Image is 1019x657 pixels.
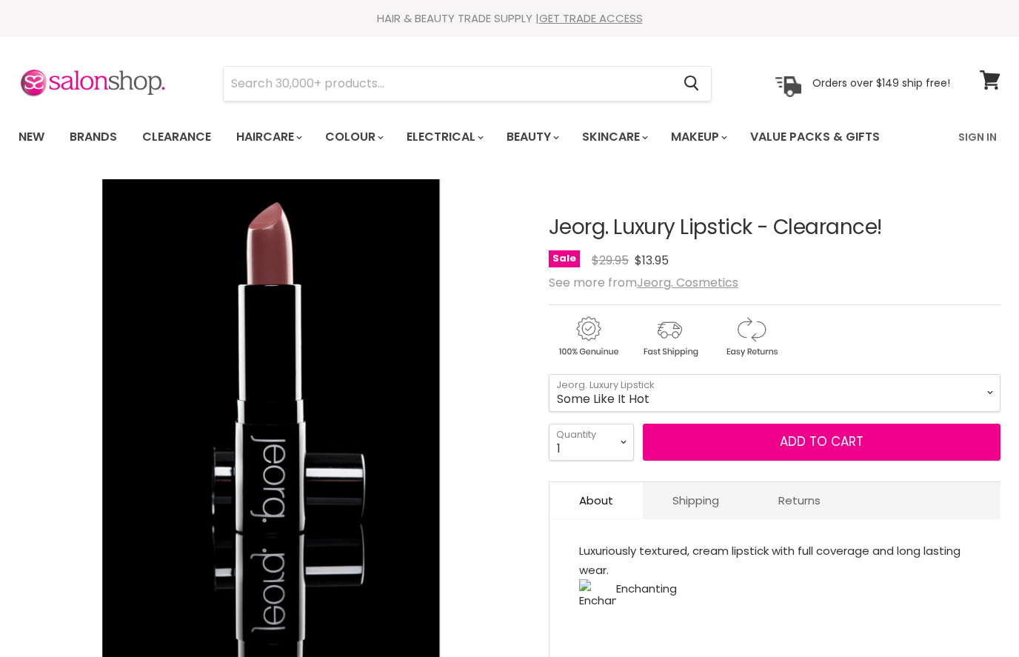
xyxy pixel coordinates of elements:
span: Add to cart [780,433,863,450]
a: Jeorg. Cosmetics [637,274,738,291]
select: Quantity [549,424,634,461]
a: Returns [749,482,850,518]
a: Sign In [949,121,1006,153]
span: $13.95 [635,252,669,269]
img: Enchanting [579,579,616,616]
a: Clearance [131,121,222,153]
p: Orders over $149 ship free! [812,76,950,90]
span: Sale [549,250,580,267]
a: Beauty [495,121,568,153]
form: Product [223,66,712,101]
a: New [7,121,56,153]
img: shipping.gif [630,314,709,359]
input: Search [224,67,672,101]
a: Haircare [225,121,311,153]
span: See more from [549,274,738,291]
a: Makeup [660,121,736,153]
a: Value Packs & Gifts [739,121,891,153]
img: genuine.gif [549,314,627,359]
a: Shipping [643,482,749,518]
a: About [549,482,643,518]
a: GET TRADE ACCESS [539,10,643,26]
ul: Main menu [7,116,921,159]
div: Luxuriously textured, cream lipstick with full coverage and long lasting wear. [579,541,971,649]
img: returns.gif [712,314,790,359]
a: Brands [59,121,128,153]
a: Skincare [571,121,657,153]
a: Colour [314,121,392,153]
a: Electrical [395,121,492,153]
h1: Jeorg. Luxury Lipstick - Clearance! [549,216,1000,239]
button: Add to cart [643,424,1000,461]
span: $29.95 [592,252,629,269]
button: Search [672,67,711,101]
